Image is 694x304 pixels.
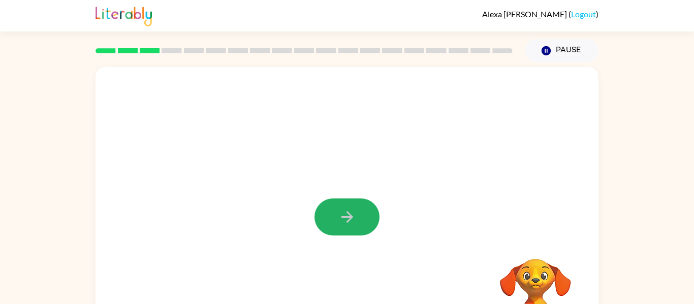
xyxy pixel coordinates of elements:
a: Logout [571,9,596,19]
button: Pause [525,39,598,62]
div: ( ) [482,9,598,19]
img: Literably [96,4,152,26]
span: Alexa [PERSON_NAME] [482,9,569,19]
